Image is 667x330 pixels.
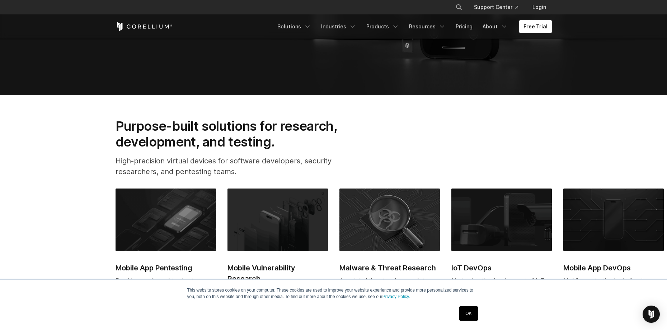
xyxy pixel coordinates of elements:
p: This website stores cookies on your computer. These cookies are used to improve your website expe... [187,287,480,300]
img: Malware & Threat Research [339,189,440,251]
button: Search [452,1,465,14]
h2: Purpose-built solutions for research, development, and testing. [116,118,360,150]
a: About [478,20,512,33]
h2: Mobile App Pentesting [116,262,216,273]
img: Mobile App DevOps [563,189,664,251]
div: Navigation Menu [447,1,552,14]
h2: IoT DevOps [451,262,552,273]
a: Solutions [273,20,315,33]
p: High-precision virtual devices for software developers, security researchers, and pentesting teams. [116,155,360,177]
a: OK [459,306,478,321]
a: Privacy Policy. [382,294,410,299]
a: Industries [317,20,361,33]
div: Open Intercom Messenger [643,306,660,323]
a: Free Trial [519,20,552,33]
a: Resources [405,20,450,33]
h2: Mobile Vulnerability Research [227,262,328,284]
div: Navigation Menu [273,20,552,33]
h2: Malware & Threat Research [339,262,440,273]
a: Login [527,1,552,14]
a: Corellium Home [116,22,173,31]
h2: Mobile App DevOps [563,262,664,273]
img: IoT DevOps [451,189,552,251]
a: Pricing [451,20,477,33]
a: Support Center [468,1,524,14]
img: Mobile App Pentesting [116,189,216,251]
img: Mobile Vulnerability Research [227,189,328,251]
a: Products [362,20,403,33]
div: Arm global threat and research teams with powerful mobile malware and threat research capabilitie... [339,276,440,328]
